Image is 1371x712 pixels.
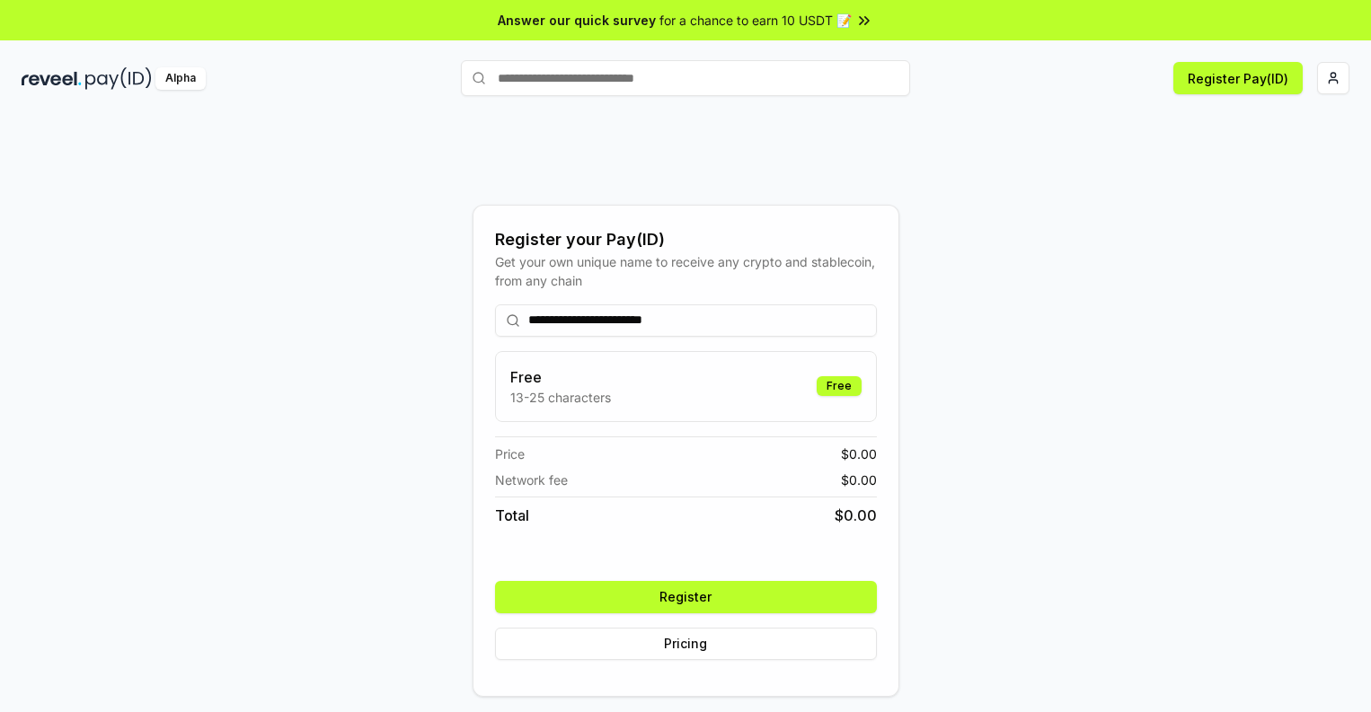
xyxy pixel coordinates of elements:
[495,628,877,660] button: Pricing
[510,366,611,388] h3: Free
[817,376,862,396] div: Free
[495,470,568,489] span: Network fee
[510,388,611,407] p: 13-25 characters
[495,227,877,252] div: Register your Pay(ID)
[841,444,877,463] span: $ 0.00
[495,444,525,463] span: Price
[22,67,82,90] img: reveel_dark
[841,470,877,489] span: $ 0.00
[498,11,656,30] span: Answer our quick survey
[835,505,877,526] span: $ 0.00
[495,581,877,613] button: Register
[1173,62,1303,94] button: Register Pay(ID)
[155,67,206,90] div: Alpha
[495,252,877,290] div: Get your own unique name to receive any crypto and stablecoin, from any chain
[495,505,529,526] span: Total
[659,11,852,30] span: for a chance to earn 10 USDT 📝
[85,67,152,90] img: pay_id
